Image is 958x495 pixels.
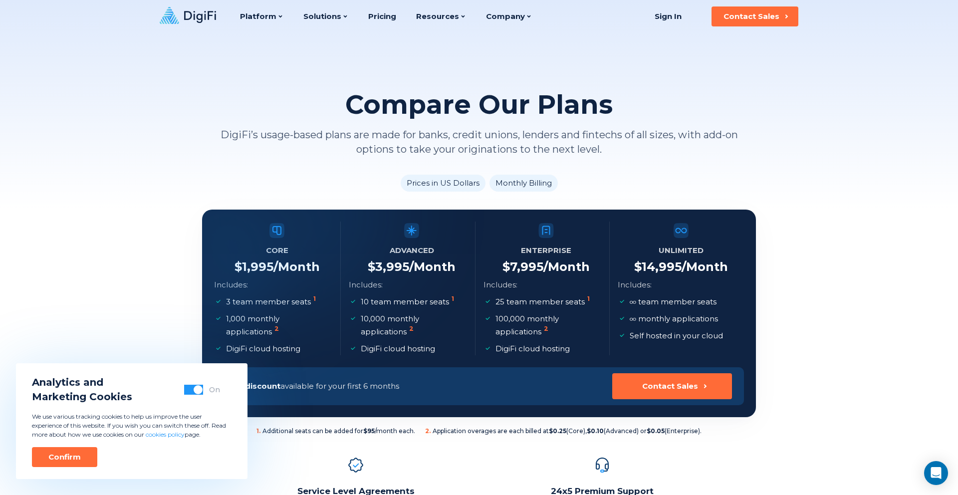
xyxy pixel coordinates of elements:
[409,259,456,274] span: /Month
[226,381,280,391] span: 50% discount
[361,312,465,338] p: 10,000 monthly applications
[521,244,571,257] h5: Enterprise
[630,295,717,308] p: team member seats
[363,427,375,435] b: $95
[361,295,456,308] p: 10 team member seats
[425,427,431,435] sup: 2 .
[361,342,435,355] p: DigiFi cloud hosting
[723,11,779,21] div: Contact Sales
[401,175,485,192] li: Prices in US Dollars
[618,278,652,291] p: Includes:
[659,244,704,257] h5: Unlimited
[924,461,948,485] div: Open Intercom Messenger
[256,427,260,435] sup: 1 .
[32,390,132,404] span: Marketing Cookies
[452,295,454,302] sup: 1
[32,412,232,439] p: We use various tracking cookies to help us improve the user experience of this website. If you wi...
[630,329,723,342] p: Self hosted in your cloud
[209,385,220,395] div: On
[274,325,279,332] sup: 2
[612,373,732,399] button: Contact Sales
[226,342,300,355] p: DigiFi cloud hosting
[202,128,756,157] p: DigiFi’s usage-based plans are made for banks, credit unions, lenders and fintechs of all sizes, ...
[642,381,698,391] div: Contact Sales
[502,259,590,274] h4: $ 7,995
[495,342,570,355] p: DigiFi cloud hosting
[489,175,558,192] li: Monthly Billing
[390,244,434,257] h5: Advanced
[682,259,728,274] span: /Month
[146,431,185,438] a: cookies policy
[425,427,702,435] span: Application overages are each billed at (Core), (Advanced) or (Enterprise).
[345,90,613,120] h2: Compare Our Plans
[544,325,548,332] sup: 2
[630,312,718,325] p: monthly applications
[495,312,600,338] p: 100,000 monthly applications
[642,6,694,26] a: Sign In
[543,259,590,274] span: /Month
[712,6,798,26] button: Contact Sales
[483,278,517,291] p: Includes:
[409,325,414,332] sup: 2
[32,375,132,390] span: Analytics and
[587,427,604,435] b: $0.10
[587,295,590,302] sup: 1
[256,427,415,435] span: Additional seats can be added for /month each.
[549,427,566,435] b: $0.25
[313,295,316,302] sup: 1
[368,259,456,274] h4: $ 3,995
[226,380,399,393] p: available for your first 6 months
[495,295,592,308] p: 25 team member seats
[226,312,330,338] p: 1,000 monthly applications
[48,452,81,462] div: Confirm
[32,447,97,467] button: Confirm
[634,259,728,274] h4: $ 14,995
[647,427,665,435] b: $0.05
